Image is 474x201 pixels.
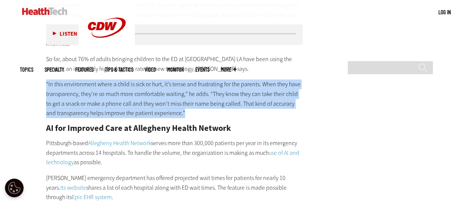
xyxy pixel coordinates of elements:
a: Allegheny Health Network [88,139,151,147]
a: MonITor [167,67,184,72]
a: Its website [60,184,86,192]
span: Specialty [45,67,64,72]
p: Pittsburgh-based serves more than 300,000 patients per year in its emergency departments across 1... [46,138,303,167]
p: “In this environment where a child is sick or hurt, it’s tense and frustrating for the parents. W... [46,79,303,118]
a: Events [195,67,209,72]
a: Log in [438,9,451,15]
div: User menu [438,8,451,16]
div: Cookie Settings [5,178,24,197]
img: Home [22,7,67,15]
a: Video [145,67,156,72]
span: Topics [20,67,33,72]
button: Open Preferences [5,178,24,197]
span: More [221,67,236,72]
a: CDW [79,49,135,57]
a: Features [75,67,94,72]
a: Tips & Tactics [105,67,133,72]
h2: AI for Improved Care at Allegheny Health Network [46,124,303,132]
a: Epic EHR system [72,193,112,201]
